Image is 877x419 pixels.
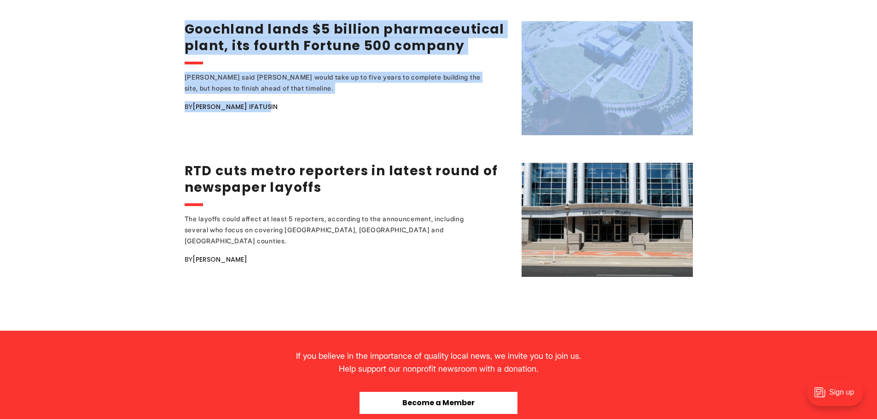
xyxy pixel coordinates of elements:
div: By [185,101,510,112]
div: [PERSON_NAME] said [PERSON_NAME] would take up to five years to complete building the site, but h... [185,72,484,94]
img: Goochland lands $5 billion pharmaceutical plant, its fourth Fortune 500 company [522,21,693,135]
a: [PERSON_NAME] Ifatusin [192,102,278,111]
iframe: portal-trigger [799,374,877,419]
a: RTD cuts metro reporters in latest round of newspaper layoffs [185,162,498,196]
div: If you believe in the importance of quality local news, we invite you to join us. Help support ou... [289,350,588,375]
a: Goochland lands $5 billion pharmaceutical plant, its fourth Fortune 500 company [185,20,505,55]
a: [PERSON_NAME] [192,255,247,264]
button: Become a Member [360,392,517,414]
div: By [185,254,510,265]
img: RTD cuts metro reporters in latest round of newspaper layoffs [522,163,693,277]
div: The layoffs could affect at least 5 reporters, according to the announcement, including several w... [185,213,484,247]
